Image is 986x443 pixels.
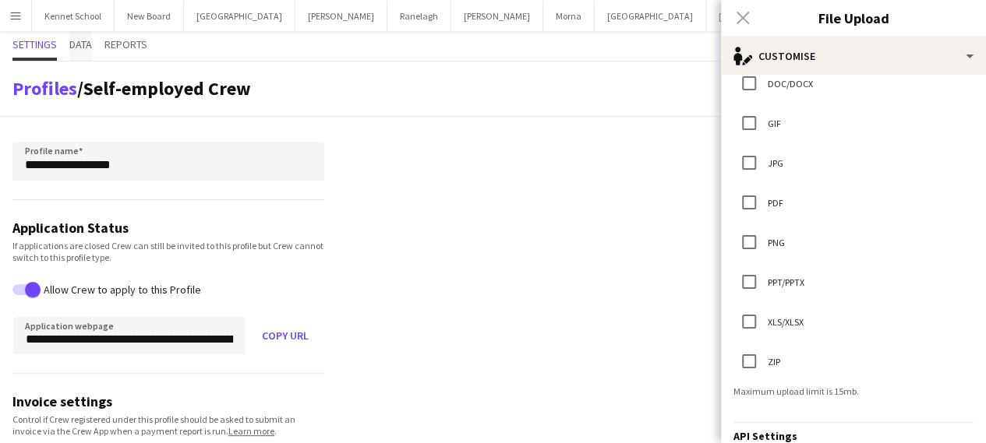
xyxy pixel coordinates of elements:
[765,316,804,328] label: XLS/XLSX
[12,240,324,263] div: If applications are closed Crew can still be invited to this profile but Crew cannot switch to th...
[765,276,804,288] label: PPT/PPTX
[721,37,986,75] div: Customise
[184,1,295,31] button: [GEOGRAPHIC_DATA]
[41,283,201,296] label: Allow Crew to apply to this Profile
[765,197,783,209] label: PDF
[12,77,251,100] h1: /
[12,413,324,437] div: Control if Crew registered under this profile should be asked to submit an invoice via the Crew A...
[12,219,324,237] h3: Application Status
[32,1,115,31] button: Kennet School
[295,1,387,31] button: [PERSON_NAME]
[12,39,57,50] span: Settings
[765,237,785,248] label: PNG
[69,39,92,50] span: Data
[104,39,147,50] span: Reports
[12,392,324,410] h3: Invoice settings
[451,1,543,31] button: [PERSON_NAME]
[765,356,780,367] label: ZIP
[765,78,813,90] label: DOC/DOCX
[387,1,451,31] button: Ranelagh
[246,317,324,354] button: Copy URL
[765,157,783,169] label: JPG
[543,1,595,31] button: Morna
[706,1,818,31] button: [GEOGRAPHIC_DATA]
[733,429,974,443] h3: API Settings
[595,1,706,31] button: [GEOGRAPHIC_DATA]
[12,76,77,100] a: Profiles
[721,8,986,28] h3: File Upload
[115,1,184,31] button: New Board
[765,118,781,129] label: GIF
[228,425,274,437] a: Learn more
[733,385,974,397] div: Maximum upload limit is 15mb.
[83,76,251,100] span: Self-employed Crew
